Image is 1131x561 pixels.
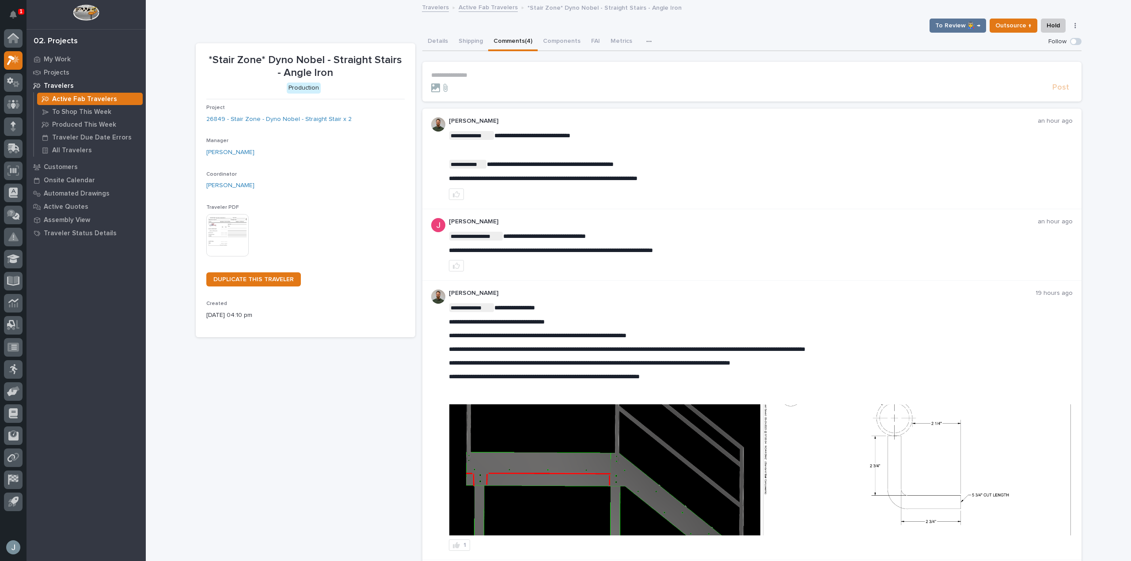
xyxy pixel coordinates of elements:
button: Components [538,33,586,51]
span: Hold [1047,20,1060,31]
a: Traveler Status Details [27,226,146,240]
a: Active Quotes [27,200,146,213]
button: 1 [449,539,470,551]
span: Created [206,301,227,306]
p: Traveler Status Details [44,230,117,237]
p: Travelers [44,82,74,90]
div: 1 [463,542,466,548]
p: Assembly View [44,216,90,224]
p: Active Fab Travelers [52,95,117,103]
div: 02. Projects [34,37,78,46]
button: Hold [1041,19,1066,33]
p: 1 [19,8,23,15]
a: Automated Drawings [27,187,146,200]
p: Produced This Week [52,121,116,129]
p: Traveler Due Date Errors [52,134,132,142]
button: Shipping [453,33,488,51]
p: All Travelers [52,147,92,154]
p: Customers [44,163,78,171]
button: To Review 👨‍🏭 → [930,19,986,33]
span: Project [206,105,225,110]
a: To Shop This Week [34,105,146,118]
span: Traveler PDF [206,205,239,210]
button: Outsource ↑ [990,19,1037,33]
p: [DATE] 04:10 pm [206,311,405,320]
p: Projects [44,69,69,77]
button: Comments (4) [488,33,538,51]
p: Active Quotes [44,203,88,211]
a: Customers [27,160,146,173]
a: 26849 - Stair Zone - Dyno Nobel - Straight Stair x 2 [206,115,352,124]
a: Active Fab Travelers [34,93,146,105]
p: an hour ago [1038,218,1073,226]
img: AATXAJw4slNr5ea0WduZQVIpKGhdapBAGQ9xVsOeEvl5=s96-c [431,290,445,304]
button: Metrics [605,33,638,51]
p: *Stair Zone* Dyno Nobel - Straight Stairs - Angle Iron [528,2,682,12]
p: an hour ago [1038,117,1073,125]
button: users-avatar [4,538,23,557]
a: Traveler Due Date Errors [34,131,146,143]
a: Onsite Calendar [27,173,146,187]
div: Notifications1 [11,11,23,25]
p: Onsite Calendar [44,177,95,184]
a: Assembly View [27,213,146,226]
span: Post [1052,83,1069,93]
button: FAI [586,33,605,51]
p: Follow [1048,38,1066,45]
button: Post [1049,83,1073,93]
button: Details [422,33,453,51]
span: Coordinator [206,172,237,177]
img: Workspace Logo [73,4,99,21]
span: To Review 👨‍🏭 → [935,20,980,31]
a: DUPLICATE THIS TRAVELER [206,272,301,286]
span: DUPLICATE THIS TRAVELER [213,276,294,282]
a: All Travelers [34,144,146,156]
button: like this post [449,188,464,200]
p: [PERSON_NAME] [449,218,1038,226]
p: [PERSON_NAME] [449,117,1038,125]
p: To Shop This Week [52,108,111,116]
p: 19 hours ago [1036,290,1073,297]
span: Manager [206,138,228,143]
img: AATXAJw4slNr5ea0WduZQVIpKGhdapBAGQ9xVsOeEvl5=s96-c [431,117,445,132]
span: Outsource ↑ [995,20,1032,31]
p: My Work [44,56,71,64]
a: [PERSON_NAME] [206,181,254,190]
a: [PERSON_NAME] [206,148,254,157]
button: Notifications [4,5,23,24]
a: Travelers [422,2,449,12]
p: [PERSON_NAME] [449,290,1036,297]
img: ACg8ocI-SXp0KwvcdjE4ZoRMyLsZRSgZqnEZt9q_hAaElEsh-D-asw=s96-c [431,218,445,232]
a: Active Fab Travelers [459,2,518,12]
a: Produced This Week [34,118,146,131]
p: *Stair Zone* Dyno Nobel - Straight Stairs - Angle Iron [206,54,405,79]
a: Projects [27,66,146,79]
a: Travelers [27,79,146,92]
button: like this post [449,260,464,271]
a: My Work [27,53,146,66]
p: Automated Drawings [44,190,110,198]
div: Production [287,83,321,94]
